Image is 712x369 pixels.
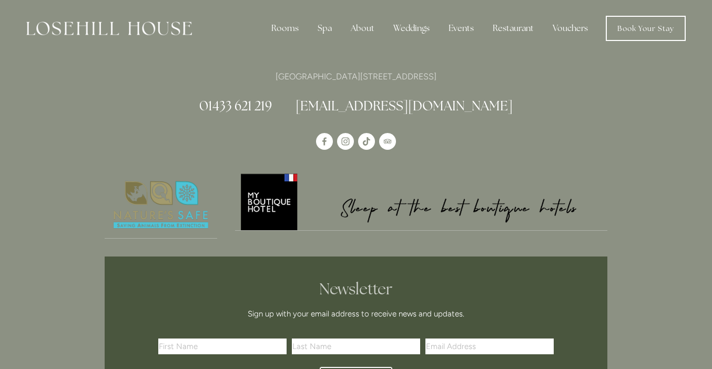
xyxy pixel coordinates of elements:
[440,18,482,39] div: Events
[342,18,383,39] div: About
[235,172,608,230] img: My Boutique Hotel - Logo
[606,16,686,41] a: Book Your Stay
[309,18,340,39] div: Spa
[358,133,375,150] a: TikTok
[235,172,608,231] a: My Boutique Hotel - Logo
[105,172,217,239] a: Nature's Safe - Logo
[292,339,420,354] input: Last Name
[296,97,513,114] a: [EMAIL_ADDRESS][DOMAIN_NAME]
[337,133,354,150] a: Instagram
[544,18,596,39] a: Vouchers
[484,18,542,39] div: Restaurant
[263,18,307,39] div: Rooms
[158,339,287,354] input: First Name
[385,18,438,39] div: Weddings
[199,97,272,114] a: 01433 621 219
[162,307,550,320] p: Sign up with your email address to receive news and updates.
[162,280,550,299] h2: Newsletter
[425,339,554,354] input: Email Address
[316,133,333,150] a: Losehill House Hotel & Spa
[26,22,192,35] img: Losehill House
[379,133,396,150] a: TripAdvisor
[105,172,217,238] img: Nature's Safe - Logo
[105,69,607,84] p: [GEOGRAPHIC_DATA][STREET_ADDRESS]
